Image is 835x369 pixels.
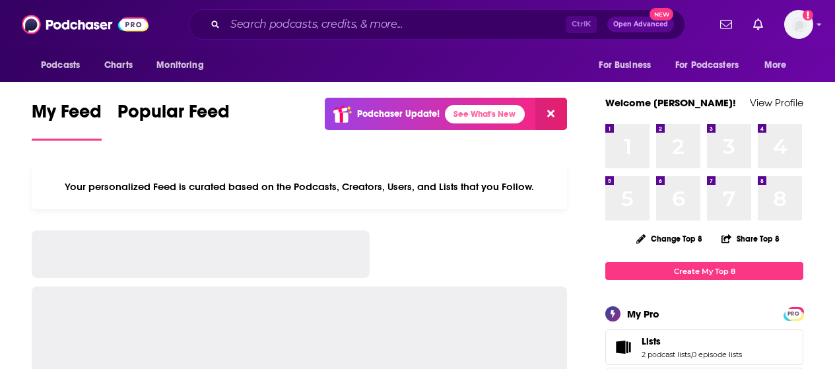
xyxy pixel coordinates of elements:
a: View Profile [750,96,803,109]
span: Podcasts [41,56,80,75]
span: Lists [605,329,803,365]
span: Monitoring [156,56,203,75]
a: My Feed [32,100,102,141]
button: open menu [589,53,667,78]
a: Popular Feed [117,100,230,141]
span: Popular Feed [117,100,230,131]
a: Lists [642,335,742,347]
span: New [650,8,673,20]
a: Lists [610,338,636,356]
span: , [690,350,692,359]
span: More [764,56,787,75]
span: Lists [642,335,661,347]
span: Open Advanced [613,21,668,28]
span: Logged in as WPubPR1 [784,10,813,39]
button: Share Top 8 [721,226,780,252]
button: open menu [147,53,220,78]
span: PRO [785,309,801,319]
button: open menu [667,53,758,78]
span: For Podcasters [675,56,739,75]
button: Open AdvancedNew [607,17,674,32]
span: For Business [599,56,651,75]
button: open menu [32,53,97,78]
img: Podchaser - Follow, Share and Rate Podcasts [22,12,149,37]
a: PRO [785,308,801,318]
a: 0 episode lists [692,350,742,359]
a: Create My Top 8 [605,262,803,280]
input: Search podcasts, credits, & more... [225,14,566,35]
button: Show profile menu [784,10,813,39]
a: See What's New [445,105,525,123]
div: Search podcasts, credits, & more... [189,9,685,40]
svg: Add a profile image [803,10,813,20]
div: My Pro [627,308,659,320]
span: Charts [104,56,133,75]
a: Show notifications dropdown [748,13,768,36]
a: 2 podcast lists [642,350,690,359]
a: Show notifications dropdown [715,13,737,36]
span: My Feed [32,100,102,131]
img: User Profile [784,10,813,39]
a: Welcome [PERSON_NAME]! [605,96,736,109]
p: Podchaser Update! [357,108,440,119]
button: Change Top 8 [628,230,710,247]
button: open menu [755,53,803,78]
div: Your personalized Feed is curated based on the Podcasts, Creators, Users, and Lists that you Follow. [32,164,567,209]
span: Ctrl K [566,16,597,33]
a: Charts [96,53,141,78]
